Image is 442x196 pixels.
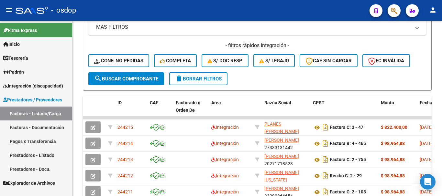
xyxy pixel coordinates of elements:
[381,125,407,130] strong: $ 822.400,00
[264,100,291,105] span: Razón Social
[3,55,28,62] span: Tesorería
[264,137,308,150] div: 27333131442
[420,141,433,146] span: [DATE]
[117,189,133,194] span: 244211
[160,58,191,64] span: Completa
[330,157,366,162] strong: Factura C: 2 - 755
[262,96,310,124] datatable-header-cell: Razón Social
[51,3,76,17] span: - osdop
[211,100,221,105] span: Area
[207,58,243,64] span: S/ Doc Resp.
[211,141,239,146] span: Integración
[117,125,133,130] span: 244215
[211,125,239,130] span: Integración
[147,96,173,124] datatable-header-cell: CAE
[175,76,222,82] span: Borrar Filtros
[88,42,426,49] h4: - filtros rápidos Integración -
[264,121,299,134] span: PLANES [PERSON_NAME]
[88,19,426,35] mat-expansion-panel-header: MAS FILTROS
[173,96,209,124] datatable-header-cell: Facturado x Orden De
[264,138,299,143] span: [PERSON_NAME]
[264,186,299,191] span: [PERSON_NAME]
[429,6,437,14] mat-icon: person
[117,100,122,105] span: ID
[117,141,133,146] span: 244214
[5,6,13,14] mat-icon: menu
[305,58,352,64] span: CAE SIN CARGAR
[310,96,378,124] datatable-header-cell: CPBT
[94,76,158,82] span: Buscar Comprobante
[378,96,417,124] datatable-header-cell: Monto
[264,120,308,134] div: 27138830093
[94,58,143,64] span: Conf. no pedidas
[117,173,133,178] span: 244212
[264,154,299,159] span: [PERSON_NAME]
[420,174,436,190] div: Open Intercom Messenger
[3,27,37,34] span: Firma Express
[154,54,197,67] button: Completa
[321,138,330,149] i: Descargar documento
[211,189,239,194] span: Integración
[211,173,239,178] span: Integración
[381,157,405,162] strong: $ 98.964,88
[330,125,363,130] strong: Factura C: 3 - 47
[420,173,433,178] span: [DATE]
[381,100,394,105] span: Monto
[96,24,411,31] mat-panel-title: MAS FILTROS
[420,125,433,130] span: [DATE]
[420,189,433,194] span: [DATE]
[420,157,433,162] span: [DATE]
[321,122,330,132] i: Descargar documento
[3,96,62,103] span: Prestadores / Proveedores
[3,41,20,48] span: Inicio
[381,189,405,194] strong: $ 98.964,88
[368,58,404,64] span: FC Inválida
[88,54,149,67] button: Conf. no pedidas
[381,173,405,178] strong: $ 98.964,88
[259,58,289,64] span: S/ legajo
[321,154,330,165] i: Descargar documento
[3,68,24,76] span: Padrón
[175,75,183,82] mat-icon: delete
[362,54,410,67] button: FC Inválida
[381,141,405,146] strong: $ 98.964,88
[3,180,55,187] span: Explorador de Archivos
[88,72,164,85] button: Buscar Comprobante
[176,100,200,113] span: Facturado x Orden De
[3,82,63,89] span: Integración (discapacidad)
[169,72,227,85] button: Borrar Filtros
[211,157,239,162] span: Integración
[150,100,158,105] span: CAE
[253,54,295,67] button: S/ legajo
[115,96,147,124] datatable-header-cell: ID
[300,54,358,67] button: CAE SIN CARGAR
[330,190,366,195] strong: Factura C: 2 - 105
[330,173,362,179] strong: Recibo C: 2 - 29
[264,153,308,166] div: 20271718528
[94,75,102,82] mat-icon: search
[202,54,249,67] button: S/ Doc Resp.
[313,100,325,105] span: CPBT
[264,169,308,182] div: 27283551860
[209,96,252,124] datatable-header-cell: Area
[330,141,366,146] strong: Factura B: 4 - 465
[264,170,299,182] span: [PERSON_NAME] [US_STATE]
[117,157,133,162] span: 244213
[321,170,330,181] i: Descargar documento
